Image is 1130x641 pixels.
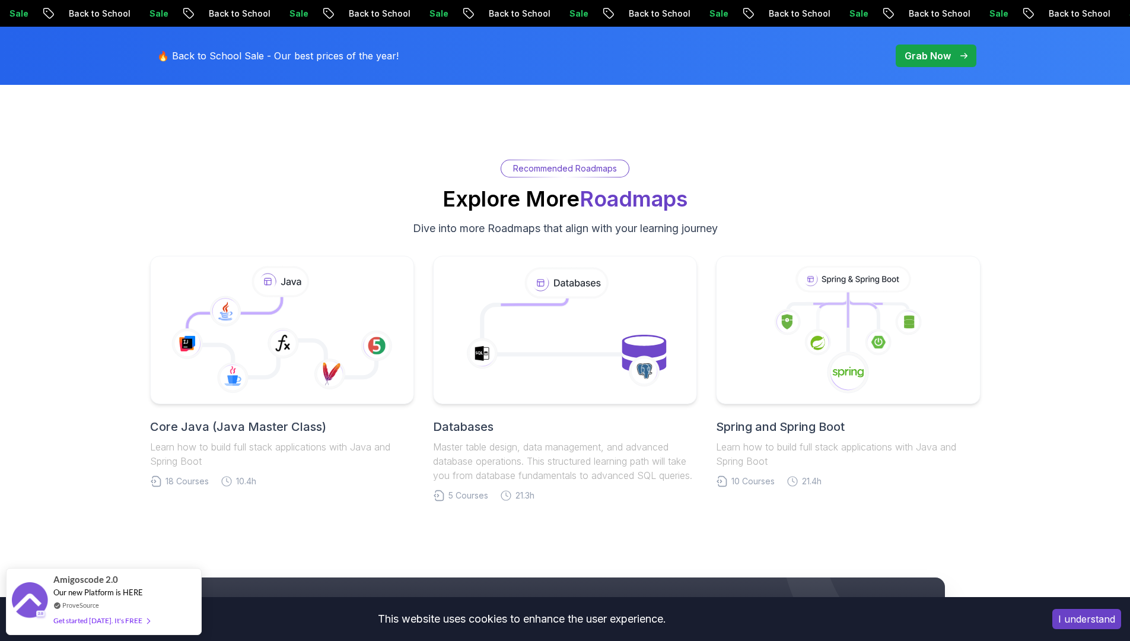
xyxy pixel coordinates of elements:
p: Back to School [478,8,558,20]
p: 🔥 Back to School Sale - Our best prices of the year! [157,49,399,63]
p: Back to School [58,8,138,20]
span: 5 Courses [448,490,488,502]
span: 18 Courses [165,475,209,487]
h2: Explore More [443,187,687,211]
p: Back to School [198,8,278,20]
p: Sale [838,8,876,20]
p: Sale [978,8,1016,20]
span: Amigoscode 2.0 [53,573,118,586]
span: Our new Platform is HERE [53,588,143,597]
p: Sale [278,8,316,20]
p: Learn how to build full stack applications with Java and Spring Boot [716,440,980,468]
button: Accept cookies [1052,609,1121,629]
span: Roadmaps [580,186,687,212]
img: provesource social proof notification image [12,582,47,621]
div: This website uses cookies to enhance the user experience. [9,606,1034,632]
a: Core Java (Java Master Class)Learn how to build full stack applications with Java and Spring Boot... [150,256,414,502]
span: 10.4h [236,475,256,487]
p: Back to School [1037,8,1118,20]
a: ProveSource [62,600,99,610]
a: DatabasesMaster table design, data management, and advanced database operations. This structured ... [433,256,697,502]
p: Recommended Roadmaps [513,163,617,174]
p: Sale [138,8,176,20]
p: Back to School [617,8,698,20]
span: 10 Courses [731,475,775,487]
p: Sale [698,8,736,20]
h2: Spring and Spring Boot [716,418,980,435]
p: Learn how to build full stack applications with Java and Spring Boot [150,440,414,468]
p: Sale [558,8,596,20]
p: Back to School [338,8,418,20]
div: Get started [DATE]. It's FREE [53,614,149,627]
p: Back to School [897,8,978,20]
span: 21.3h [515,490,534,502]
p: Back to School [757,8,838,20]
h2: Databases [433,418,697,435]
p: Master table design, data management, and advanced database operations. This structured learning ... [433,440,697,483]
span: 21.4h [802,475,822,487]
p: Sale [418,8,456,20]
p: Dive into more Roadmaps that align with your learning journey [413,220,718,237]
h2: Core Java (Java Master Class) [150,418,414,435]
a: Spring and Spring BootLearn how to build full stack applications with Java and Spring Boot10 Cour... [716,256,980,502]
p: Grab Now [905,49,951,63]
